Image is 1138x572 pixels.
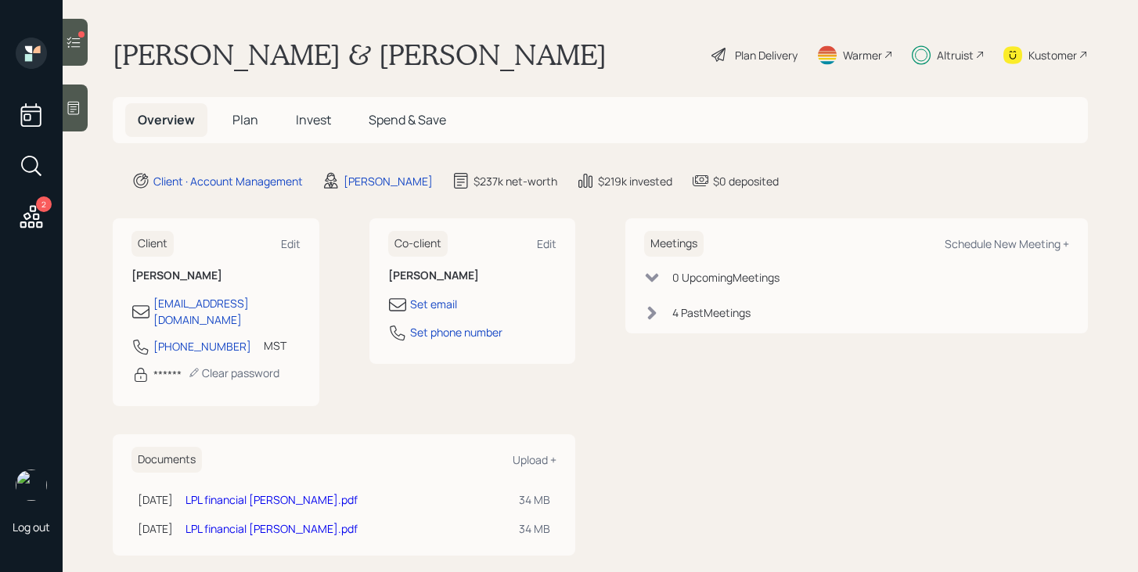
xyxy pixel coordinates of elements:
div: [DATE] [138,520,173,537]
a: LPL financial [PERSON_NAME].pdf [185,492,358,507]
div: 34 MB [519,491,550,508]
div: [DATE] [138,491,173,508]
div: 0 Upcoming Meeting s [672,269,780,286]
div: [PERSON_NAME] [344,173,433,189]
div: Set email [410,296,457,312]
div: [EMAIL_ADDRESS][DOMAIN_NAME] [153,295,301,328]
h6: Co-client [388,231,448,257]
span: Overview [138,111,195,128]
div: Clear password [188,365,279,380]
div: Schedule New Meeting + [945,236,1069,251]
a: LPL financial [PERSON_NAME].pdf [185,521,358,536]
div: 4 Past Meeting s [672,304,751,321]
h6: [PERSON_NAME] [388,269,557,282]
div: Log out [13,520,50,534]
h6: Meetings [644,231,704,257]
div: [PHONE_NUMBER] [153,338,251,354]
div: Upload + [513,452,556,467]
div: Edit [281,236,301,251]
div: Kustomer [1028,47,1077,63]
div: Warmer [843,47,882,63]
img: michael-russo-headshot.png [16,469,47,501]
div: 34 MB [519,520,550,537]
div: Edit [537,236,556,251]
h6: Client [131,231,174,257]
div: $0 deposited [713,173,779,189]
div: Set phone number [410,324,502,340]
div: 2 [36,196,52,212]
span: Spend & Save [369,111,446,128]
h6: Documents [131,447,202,473]
div: Plan Delivery [735,47,798,63]
div: $219k invested [598,173,672,189]
h6: [PERSON_NAME] [131,269,301,282]
div: Client · Account Management [153,173,303,189]
div: $237k net-worth [474,173,557,189]
div: Altruist [937,47,974,63]
div: MST [264,337,286,354]
h1: [PERSON_NAME] & [PERSON_NAME] [113,38,607,72]
span: Invest [296,111,331,128]
span: Plan [232,111,258,128]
